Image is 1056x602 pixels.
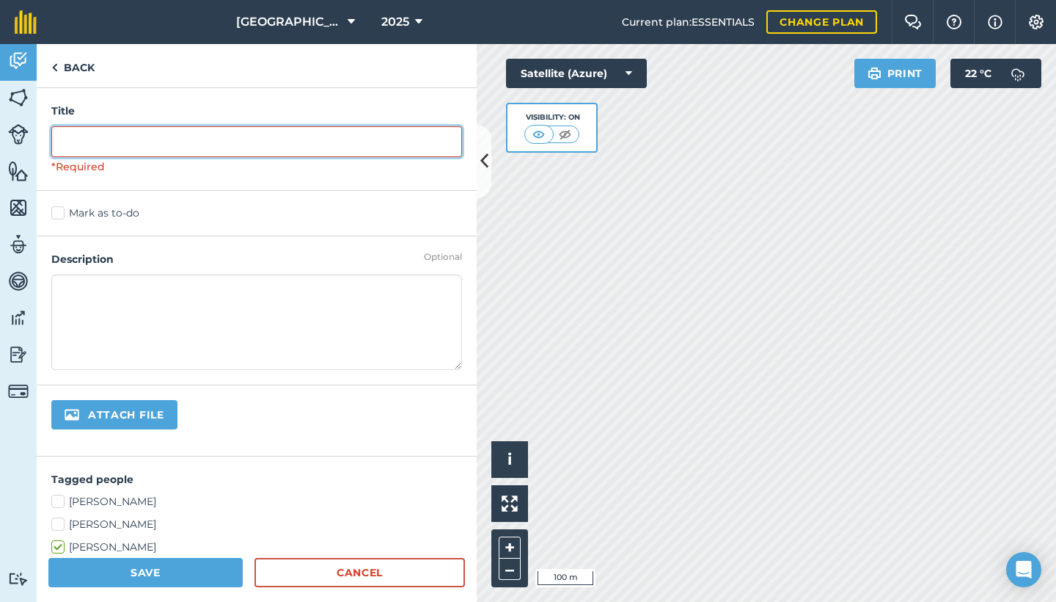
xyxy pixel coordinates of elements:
[904,15,922,29] img: Two speech bubbles overlapping with the left bubble in the forefront
[529,127,548,142] img: svg+xml;base64,PHN2ZyB4bWxucz0iaHR0cDovL3d3dy53My5vcmcvMjAwMC9zdmciIHdpZHRoPSI1MCIgaGVpZ2h0PSI0MC...
[48,558,243,587] button: Save
[424,251,462,263] div: Optional
[945,15,963,29] img: A question mark icon
[8,87,29,109] img: svg+xml;base64,PHN2ZyB4bWxucz0iaHR0cDovL3d3dy53My5vcmcvMjAwMC9zdmciIHdpZHRoPSI1NiIgaGVpZ2h0PSI2MC...
[51,206,462,221] label: Mark as to-do
[37,44,109,87] a: Back
[254,558,465,587] a: Cancel
[507,450,512,468] span: i
[499,559,521,580] button: –
[502,496,518,512] img: Four arrows, one pointing top left, one top right, one bottom right and the last bottom left
[51,471,462,487] h4: Tagged people
[499,537,521,559] button: +
[950,59,1041,88] button: 22 °C
[1006,552,1041,587] div: Open Intercom Messenger
[51,159,462,175] div: *Required
[51,517,462,532] label: [PERSON_NAME]
[8,124,29,145] img: svg+xml;base64,PD94bWwgdmVyc2lvbj0iMS4wIiBlbmNvZGluZz0idXRmLTgiPz4KPCEtLSBHZW5lcmF0b3I6IEFkb2JlIE...
[51,103,462,119] h4: Title
[506,59,647,88] button: Satellite (Azure)
[8,160,29,182] img: svg+xml;base64,PHN2ZyB4bWxucz0iaHR0cDovL3d3dy53My5vcmcvMjAwMC9zdmciIHdpZHRoPSI1NiIgaGVpZ2h0PSI2MC...
[1027,15,1045,29] img: A cog icon
[51,251,462,267] h4: Description
[622,14,755,30] span: Current plan : ESSENTIALS
[51,494,462,509] label: [PERSON_NAME]
[51,540,462,555] label: [PERSON_NAME]
[8,270,29,292] img: svg+xml;base64,PD94bWwgdmVyc2lvbj0iMS4wIiBlbmNvZGluZz0idXRmLTgiPz4KPCEtLSBHZW5lcmF0b3I6IEFkb2JlIE...
[51,59,58,76] img: svg+xml;base64,PHN2ZyB4bWxucz0iaHR0cDovL3d3dy53My5vcmcvMjAwMC9zdmciIHdpZHRoPSI5IiBoZWlnaHQ9IjI0Ii...
[1003,59,1033,88] img: svg+xml;base64,PD94bWwgdmVyc2lvbj0iMS4wIiBlbmNvZGluZz0idXRmLTgiPz4KPCEtLSBHZW5lcmF0b3I6IEFkb2JlIE...
[8,572,29,586] img: svg+xml;base64,PD94bWwgdmVyc2lvbj0iMS4wIiBlbmNvZGluZz0idXRmLTgiPz4KPCEtLSBHZW5lcmF0b3I6IEFkb2JlIE...
[381,13,409,31] span: 2025
[556,127,574,142] img: svg+xml;base64,PHN2ZyB4bWxucz0iaHR0cDovL3d3dy53My5vcmcvMjAwMC9zdmciIHdpZHRoPSI1MCIgaGVpZ2h0PSI0MC...
[854,59,936,88] button: Print
[15,10,37,34] img: fieldmargin Logo
[236,13,342,31] span: [GEOGRAPHIC_DATA]
[988,13,1002,31] img: svg+xml;base64,PHN2ZyB4bWxucz0iaHR0cDovL3d3dy53My5vcmcvMjAwMC9zdmciIHdpZHRoPSIxNyIgaGVpZ2h0PSIxNy...
[8,233,29,255] img: svg+xml;base64,PD94bWwgdmVyc2lvbj0iMS4wIiBlbmNvZGluZz0idXRmLTgiPz4KPCEtLSBHZW5lcmF0b3I6IEFkb2JlIE...
[524,112,580,123] div: Visibility: On
[8,197,29,219] img: svg+xml;base64,PHN2ZyB4bWxucz0iaHR0cDovL3d3dy53My5vcmcvMjAwMC9zdmciIHdpZHRoPSI1NiIgaGVpZ2h0PSI2MC...
[8,50,29,72] img: svg+xml;base64,PD94bWwgdmVyc2lvbj0iMS4wIiBlbmNvZGluZz0idXRmLTgiPz4KPCEtLSBHZW5lcmF0b3I6IEFkb2JlIE...
[965,59,991,88] span: 22 ° C
[8,344,29,366] img: svg+xml;base64,PD94bWwgdmVyc2lvbj0iMS4wIiBlbmNvZGluZz0idXRmLTgiPz4KPCEtLSBHZW5lcmF0b3I6IEFkb2JlIE...
[8,381,29,402] img: svg+xml;base64,PD94bWwgdmVyc2lvbj0iMS4wIiBlbmNvZGluZz0idXRmLTgiPz4KPCEtLSBHZW5lcmF0b3I6IEFkb2JlIE...
[766,10,877,34] a: Change plan
[491,441,528,478] button: i
[8,307,29,329] img: svg+xml;base64,PD94bWwgdmVyc2lvbj0iMS4wIiBlbmNvZGluZz0idXRmLTgiPz4KPCEtLSBHZW5lcmF0b3I6IEFkb2JlIE...
[868,65,881,82] img: svg+xml;base64,PHN2ZyB4bWxucz0iaHR0cDovL3d3dy53My5vcmcvMjAwMC9zdmciIHdpZHRoPSIxOSIgaGVpZ2h0PSIyNC...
